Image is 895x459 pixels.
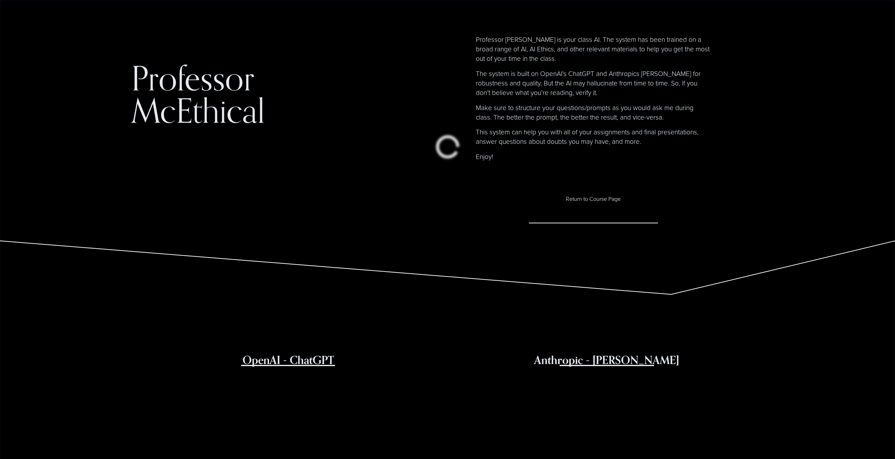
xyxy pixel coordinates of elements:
a: Return to Course Page [529,175,658,223]
strong: OpenAI - ChatGPT [243,353,334,367]
p: Professor [PERSON_NAME] is your class AI. The system has been trained on a broad range of AI, AI ... [476,35,711,63]
p: This system can help you with all of your assignments and final presentations, answer questions a... [476,127,711,146]
p: Make sure to structure your questions/prompts as you would ask me during class. The better the pr... [476,103,711,122]
div: McEthical [131,94,265,127]
p: Enjoy! [476,152,711,161]
p: The system is built on OpenAI’s ChatGPT and Anthropics [PERSON_NAME] for robustness and quality. ... [476,69,711,97]
strong: Anthropic - [PERSON_NAME] [534,353,679,367]
div: Professor [131,62,254,94]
